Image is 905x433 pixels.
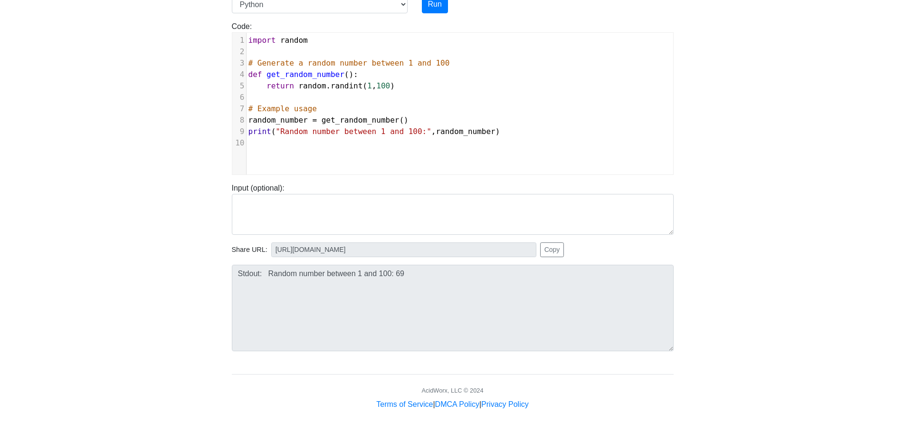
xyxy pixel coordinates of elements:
[248,104,317,113] span: # Example usage
[225,21,681,175] div: Code:
[312,115,317,125] span: =
[232,69,246,80] div: 4
[248,127,500,136] span: ( , )
[322,115,400,125] span: get_random_number
[248,70,262,79] span: def
[232,35,246,46] div: 1
[376,399,528,410] div: | |
[248,58,450,67] span: # Generate a random number between 1 and 100
[376,400,433,408] a: Terms of Service
[232,46,246,58] div: 2
[248,127,271,136] span: print
[232,92,246,103] div: 6
[232,103,246,115] div: 7
[248,115,308,125] span: random_number
[367,81,372,90] span: 1
[267,70,344,79] span: get_random_number
[248,81,395,90] span: . ( , )
[540,242,564,257] button: Copy
[232,58,246,69] div: 3
[280,36,308,45] span: random
[276,127,431,136] span: "Random number between 1 and 100:"
[232,137,246,149] div: 10
[436,127,495,136] span: random_number
[248,115,409,125] span: ()
[248,70,358,79] span: ():
[481,400,529,408] a: Privacy Policy
[331,81,362,90] span: randint
[232,80,246,92] div: 5
[267,81,294,90] span: return
[232,126,246,137] div: 9
[435,400,479,408] a: DMCA Policy
[248,36,276,45] span: import
[298,81,326,90] span: random
[376,81,390,90] span: 100
[225,183,681,235] div: Input (optional):
[421,386,483,395] div: AcidWorx, LLC © 2024
[232,245,267,255] span: Share URL:
[271,242,536,257] input: No share available yet
[232,115,246,126] div: 8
